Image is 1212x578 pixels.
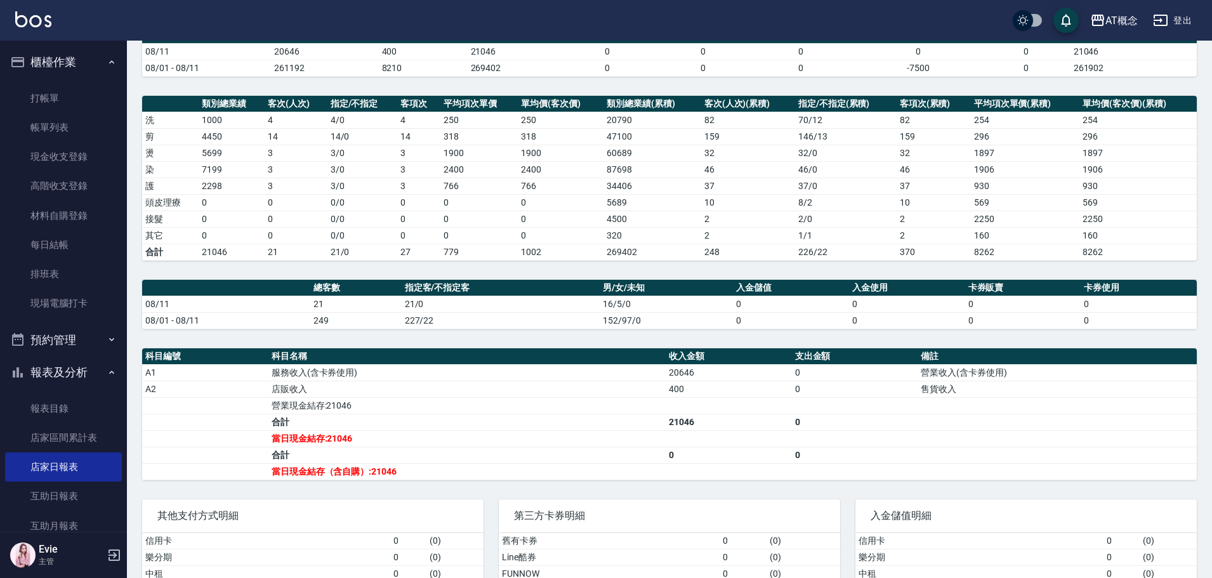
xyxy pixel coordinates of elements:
td: ( 0 ) [426,533,484,549]
td: 1 / 1 [795,227,897,244]
td: 合計 [268,447,666,463]
th: 收入金額 [666,348,792,365]
td: 1002 [518,244,603,260]
a: 帳單列表 [5,113,122,142]
td: 08/11 [142,43,271,60]
td: 249 [310,312,402,329]
td: 34406 [603,178,701,194]
td: 37 [701,178,795,194]
td: 3 [397,145,440,161]
a: 現場電腦打卡 [5,289,122,318]
td: 21046 [666,414,792,430]
td: 20790 [603,112,701,128]
td: 0 [792,364,918,381]
td: 16/5/0 [600,296,733,312]
td: 318 [440,128,518,145]
td: 4450 [199,128,265,145]
td: 2400 [440,161,518,178]
td: 4 [397,112,440,128]
td: 3 / 0 [327,178,398,194]
td: 10 [897,194,971,211]
td: 8 / 2 [795,194,897,211]
td: 3 / 0 [327,145,398,161]
td: 226/22 [795,244,897,260]
td: 營業現金結存:21046 [268,397,666,414]
td: 254 [971,112,1080,128]
td: 0 [265,211,327,227]
td: 0 [748,60,855,76]
button: 預約管理 [5,324,122,357]
td: 0 [733,296,849,312]
td: 0 [965,296,1081,312]
td: 舊有卡券 [499,533,720,549]
td: 0 [792,414,918,430]
td: 0 / 0 [327,227,398,244]
td: 其它 [142,227,199,244]
table: a dense table [142,280,1197,329]
td: 0 [965,312,1081,329]
td: 60689 [603,145,701,161]
td: 20646 [666,364,792,381]
th: 入金使用 [849,280,965,296]
td: 21046 [199,244,265,260]
td: 服務收入(含卡券使用) [268,364,666,381]
td: 信用卡 [855,533,1103,549]
th: 指定/不指定(累積) [795,96,897,112]
td: 0 [792,447,918,463]
td: 27 [397,244,440,260]
td: 合計 [268,414,666,430]
th: 入金儲值 [733,280,849,296]
button: AT概念 [1085,8,1143,34]
td: 剪 [142,128,199,145]
td: 296 [1079,128,1197,145]
td: 洗 [142,112,199,128]
td: 4 [265,112,327,128]
td: 87698 [603,161,701,178]
td: 0 [855,43,981,60]
td: 護 [142,178,199,194]
td: 2 [897,211,971,227]
td: 0 [199,194,265,211]
th: 類別總業績 [199,96,265,112]
a: 每日結帳 [5,230,122,259]
td: 樂分期 [855,549,1103,565]
td: 0 [557,60,659,76]
th: 類別總業績(累積) [603,96,701,112]
img: Logo [15,11,51,27]
th: 客次(人次)(累積) [701,96,795,112]
td: 8210 [379,60,468,76]
td: 227/22 [402,312,600,329]
td: 2298 [199,178,265,194]
a: 店家區間累計表 [5,423,122,452]
td: 信用卡 [142,533,390,549]
td: 0 [659,43,748,60]
td: 0 [1103,533,1140,549]
button: 櫃檯作業 [5,46,122,79]
td: 燙 [142,145,199,161]
td: 0 [397,194,440,211]
button: 登出 [1148,9,1197,32]
td: 0 [792,381,918,397]
td: 320 [603,227,701,244]
a: 店家日報表 [5,452,122,482]
a: 互助月報表 [5,511,122,541]
td: 21/0 [402,296,600,312]
td: 2250 [1079,211,1197,227]
td: 接髮 [142,211,199,227]
td: 14 / 0 [327,128,398,145]
td: 08/01 - 08/11 [142,60,271,76]
td: 0 [666,447,792,463]
td: 82 [701,112,795,128]
td: 160 [1079,227,1197,244]
td: 0 / 0 [327,194,398,211]
td: 37 / 0 [795,178,897,194]
th: 客次(人次) [265,96,327,112]
td: 0 [557,43,659,60]
th: 卡券使用 [1081,280,1197,296]
td: 1906 [971,161,1080,178]
td: 766 [518,178,603,194]
td: 營業收入(含卡券使用) [918,364,1197,381]
td: 250 [518,112,603,128]
td: 3 [265,178,327,194]
td: 4 / 0 [327,112,398,128]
